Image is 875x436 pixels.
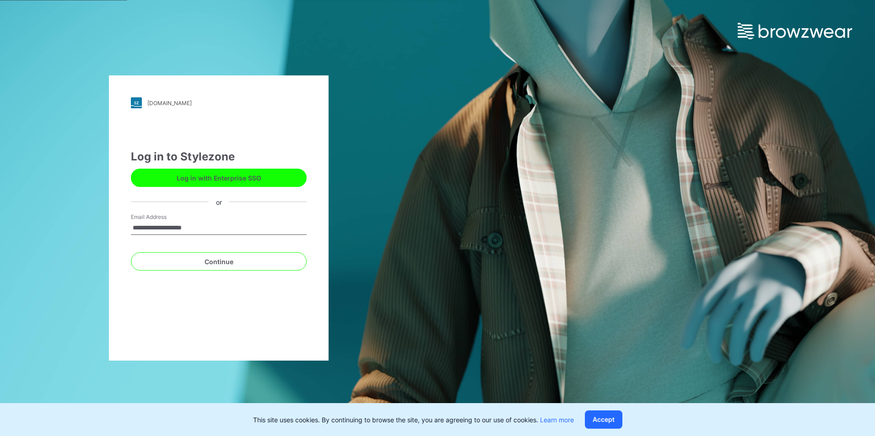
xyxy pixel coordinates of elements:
[209,197,229,207] div: or
[540,416,574,424] a: Learn more
[738,23,852,39] img: browzwear-logo.e42bd6dac1945053ebaf764b6aa21510.svg
[253,415,574,425] p: This site uses cookies. By continuing to browse the site, you are agreeing to our use of cookies.
[131,97,307,108] a: [DOMAIN_NAME]
[131,213,195,221] label: Email Address
[131,97,142,108] img: stylezone-logo.562084cfcfab977791bfbf7441f1a819.svg
[585,410,622,429] button: Accept
[131,149,307,165] div: Log in to Stylezone
[131,252,307,271] button: Continue
[147,100,192,106] div: [DOMAIN_NAME]
[131,169,307,187] button: Log in with Enterprise SSO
